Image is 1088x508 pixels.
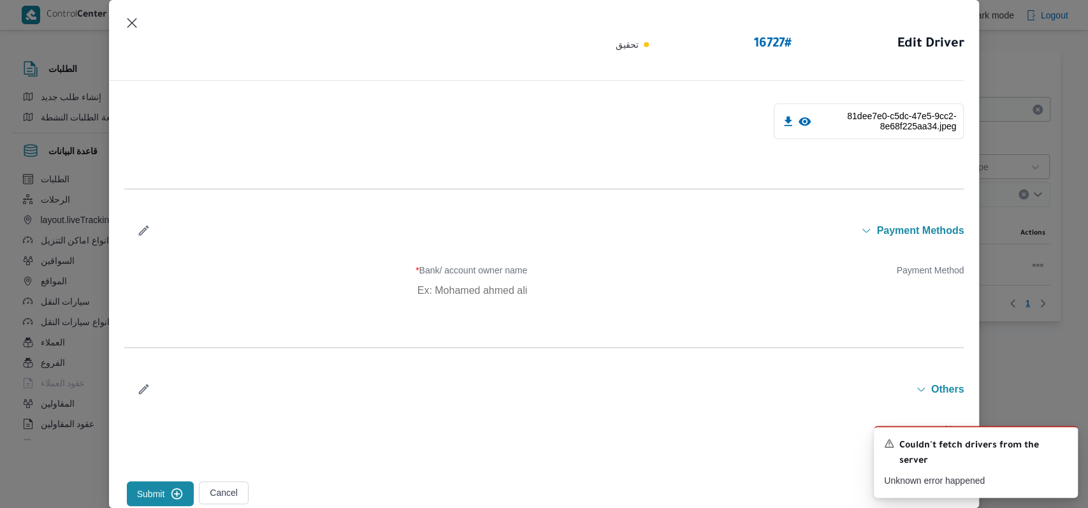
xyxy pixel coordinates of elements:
[127,481,194,506] button: Submit
[884,474,1068,488] p: Unknown error happened
[561,444,964,455] input: write your notes
[754,34,792,55] span: 16727 #
[774,103,964,139] div: 81dee7e0-c5dc-47e5-9cc2-8e68f225aa34.jpeg
[616,34,639,55] p: تحقيق
[561,424,964,444] label: Note
[884,437,1068,469] div: Notification
[124,249,964,324] div: Payment Methods
[124,407,964,479] div: Others
[163,384,964,395] button: Others
[124,15,140,31] button: Closes this modal window
[124,265,527,285] label: Bank/ account owner name
[876,226,964,236] span: Payment Methods
[163,226,964,236] button: Payment Methods
[199,481,249,504] button: Cancel
[931,384,964,395] span: Others
[124,285,527,296] input: Ex: Mohamed ahmed ali
[561,265,964,285] label: Payment Method
[899,439,1052,469] span: Couldn't fetch drivers from the server
[616,15,964,74] div: Edit Driver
